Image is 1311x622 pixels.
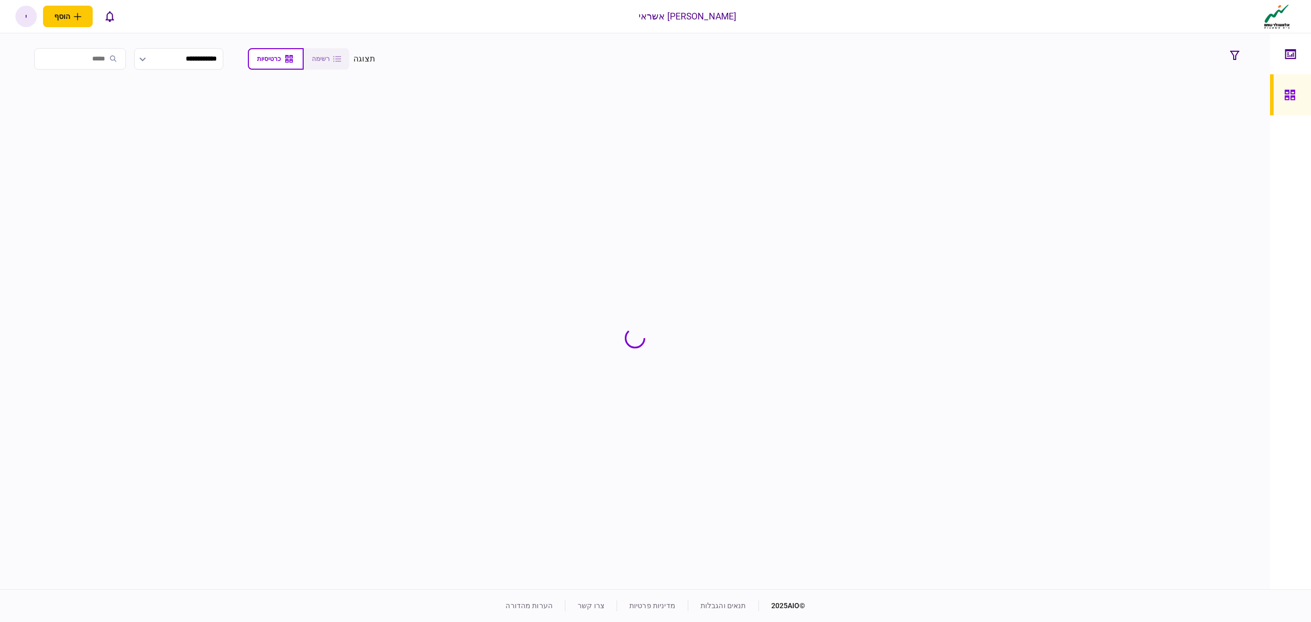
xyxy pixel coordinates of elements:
div: [PERSON_NAME] אשראי [639,10,737,23]
a: צרו קשר [578,602,604,610]
span: כרטיסיות [257,55,281,63]
button: פתח תפריט להוספת לקוח [43,6,93,27]
span: רשימה [312,55,330,63]
button: פתח רשימת התראות [99,6,120,27]
div: תצוגה [353,53,375,65]
img: client company logo [1262,4,1292,29]
a: מדיניות פרטיות [629,602,675,610]
button: רשימה [304,48,349,70]
button: כרטיסיות [248,48,304,70]
a: הערות מהדורה [505,602,553,610]
a: תנאים והגבלות [701,602,746,610]
div: © 2025 AIO [758,600,806,611]
button: י [15,6,37,27]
